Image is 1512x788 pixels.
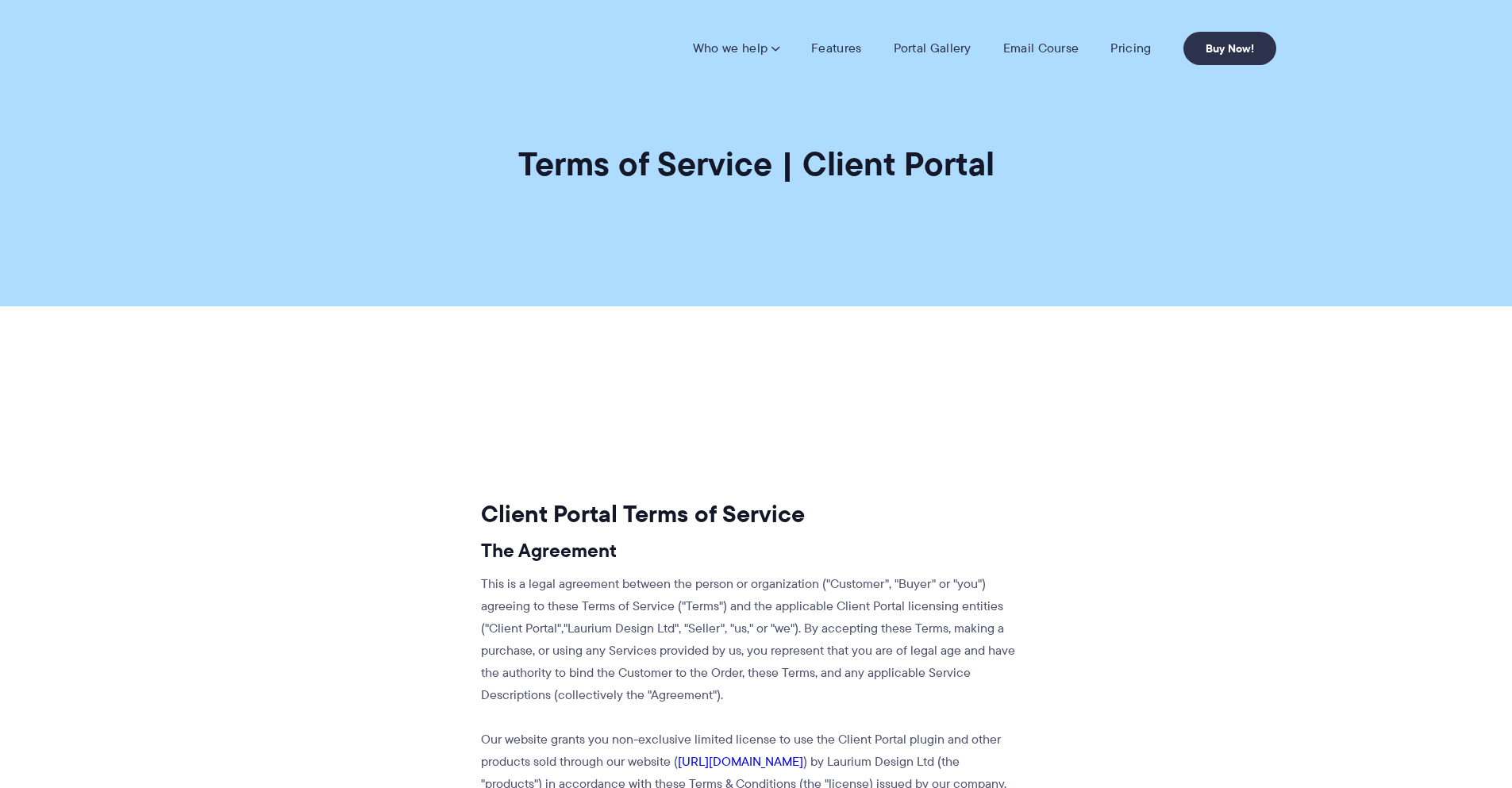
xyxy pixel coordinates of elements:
[1183,32,1276,65] a: Buy Now!
[518,143,995,185] h1: Terms of Service | Client Portal
[894,40,971,56] a: Portal Gallery
[481,573,1021,706] p: This is a legal agreement between the person or organization ("Customer", "Buyer" or "you") agree...
[481,499,1021,529] h2: Client Portal Terms of Service
[693,40,779,56] a: Who we help
[811,40,861,56] a: Features
[678,752,803,771] a: [URL][DOMAIN_NAME]
[481,539,1021,563] h3: The Agreement
[1110,40,1151,56] a: Pricing
[1003,40,1079,56] a: Email Course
